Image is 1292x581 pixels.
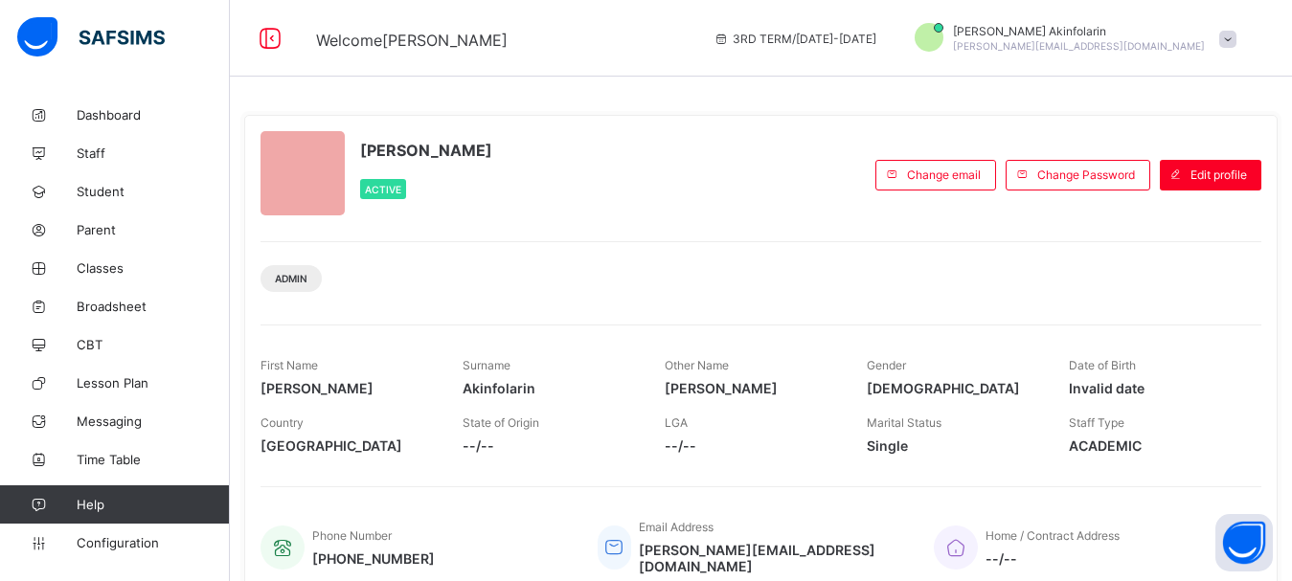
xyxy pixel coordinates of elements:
span: Single [867,437,1040,454]
span: Marital Status [867,415,941,430]
span: Staff [77,145,230,161]
span: LGA [665,415,688,430]
span: [PERSON_NAME][EMAIL_ADDRESS][DOMAIN_NAME] [953,40,1205,52]
span: Time Table [77,452,230,467]
span: Phone Number [312,528,392,543]
span: --/-- [665,437,838,454]
span: Change email [907,168,981,182]
span: Active [365,184,401,195]
span: Change Password [1037,168,1135,182]
span: [DEMOGRAPHIC_DATA] [867,380,1040,396]
span: session/term information [714,32,876,46]
span: Other Name [665,358,729,372]
span: Email Address [639,520,714,534]
span: CBT [77,337,230,352]
span: [PERSON_NAME] [261,380,434,396]
span: ACADEMIC [1069,437,1242,454]
span: Parent [77,222,230,237]
span: Country [261,415,304,430]
span: Dashboard [77,107,230,123]
span: --/-- [986,550,1120,567]
span: Lesson Plan [77,375,230,391]
span: Date of Birth [1069,358,1136,372]
span: State of Origin [463,415,539,430]
span: Invalid date [1069,380,1242,396]
span: [PERSON_NAME] [360,141,492,160]
span: Surname [463,358,510,372]
span: [PERSON_NAME] [665,380,838,396]
span: [PERSON_NAME][EMAIL_ADDRESS][DOMAIN_NAME] [639,542,906,574]
span: [GEOGRAPHIC_DATA] [261,437,434,454]
span: Edit profile [1190,168,1247,182]
span: Classes [77,260,230,276]
span: Welcome [PERSON_NAME] [316,31,508,50]
button: Open asap [1215,514,1273,571]
span: Admin [275,273,307,284]
span: Staff Type [1069,415,1124,430]
img: safsims [17,17,165,57]
span: Messaging [77,413,230,429]
span: Home / Contract Address [986,528,1120,543]
span: Help [77,497,229,512]
span: First Name [261,358,318,372]
span: Broadsheet [77,299,230,314]
span: [PERSON_NAME] Akinfolarin [953,24,1205,38]
div: AbiodunAkinfolarin [895,23,1246,55]
span: Configuration [77,535,229,550]
span: [PHONE_NUMBER] [312,550,435,567]
span: Gender [867,358,906,372]
span: Student [77,184,230,199]
span: Akinfolarin [463,380,636,396]
span: --/-- [463,437,636,454]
